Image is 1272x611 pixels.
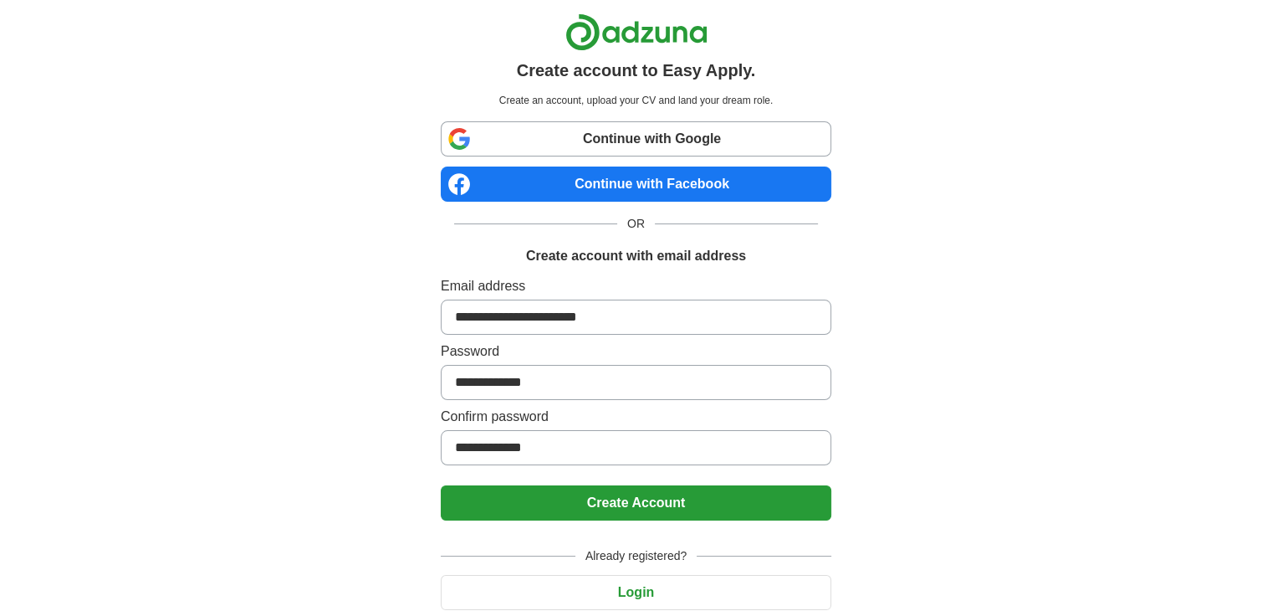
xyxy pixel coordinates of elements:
h1: Create account to Easy Apply. [517,58,756,83]
button: Login [441,575,831,610]
img: Adzuna logo [565,13,708,51]
label: Confirm password [441,407,831,427]
span: OR [617,215,655,233]
label: Password [441,341,831,362]
h1: Create account with email address [526,246,746,266]
a: Login [441,585,831,599]
p: Create an account, upload your CV and land your dream role. [444,93,828,108]
a: Continue with Facebook [441,167,831,202]
a: Continue with Google [441,121,831,157]
button: Create Account [441,485,831,521]
span: Already registered? [575,547,697,565]
label: Email address [441,276,831,296]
